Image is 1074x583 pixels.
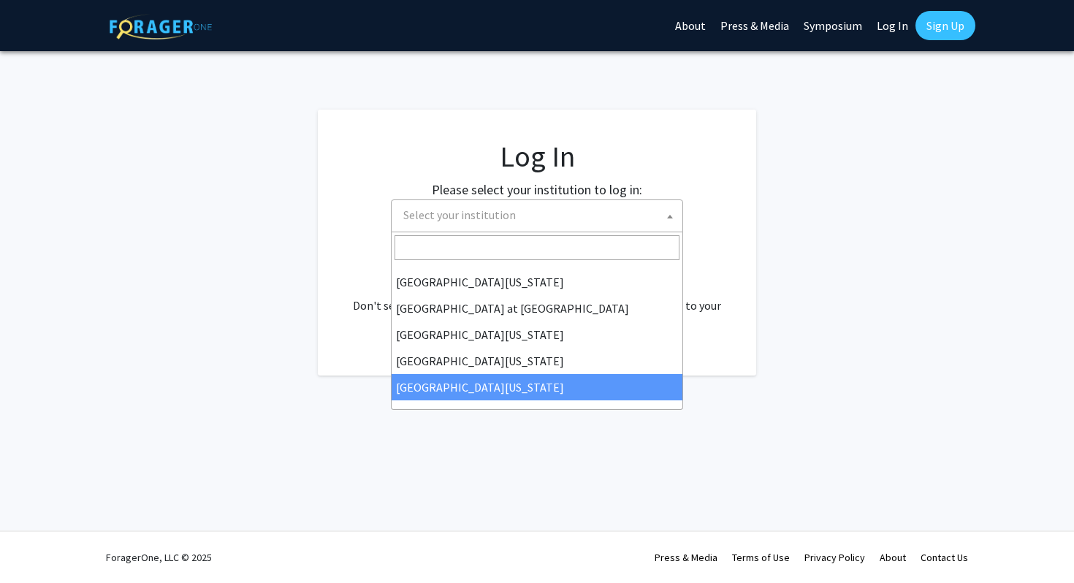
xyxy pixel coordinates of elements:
[392,400,682,427] li: [PERSON_NAME][GEOGRAPHIC_DATA]
[655,551,717,564] a: Press & Media
[432,180,642,199] label: Please select your institution to log in:
[347,262,727,332] div: No account? . Don't see your institution? about bringing ForagerOne to your institution.
[392,374,682,400] li: [GEOGRAPHIC_DATA][US_STATE]
[392,295,682,321] li: [GEOGRAPHIC_DATA] at [GEOGRAPHIC_DATA]
[391,199,683,232] span: Select your institution
[392,321,682,348] li: [GEOGRAPHIC_DATA][US_STATE]
[804,551,865,564] a: Privacy Policy
[397,200,682,230] span: Select your institution
[921,551,968,564] a: Contact Us
[110,14,212,39] img: ForagerOne Logo
[395,235,679,260] input: Search
[880,551,906,564] a: About
[732,551,790,564] a: Terms of Use
[392,269,682,295] li: [GEOGRAPHIC_DATA][US_STATE]
[106,532,212,583] div: ForagerOne, LLC © 2025
[915,11,975,40] a: Sign Up
[347,139,727,174] h1: Log In
[403,207,516,222] span: Select your institution
[11,517,62,572] iframe: Chat
[392,348,682,374] li: [GEOGRAPHIC_DATA][US_STATE]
